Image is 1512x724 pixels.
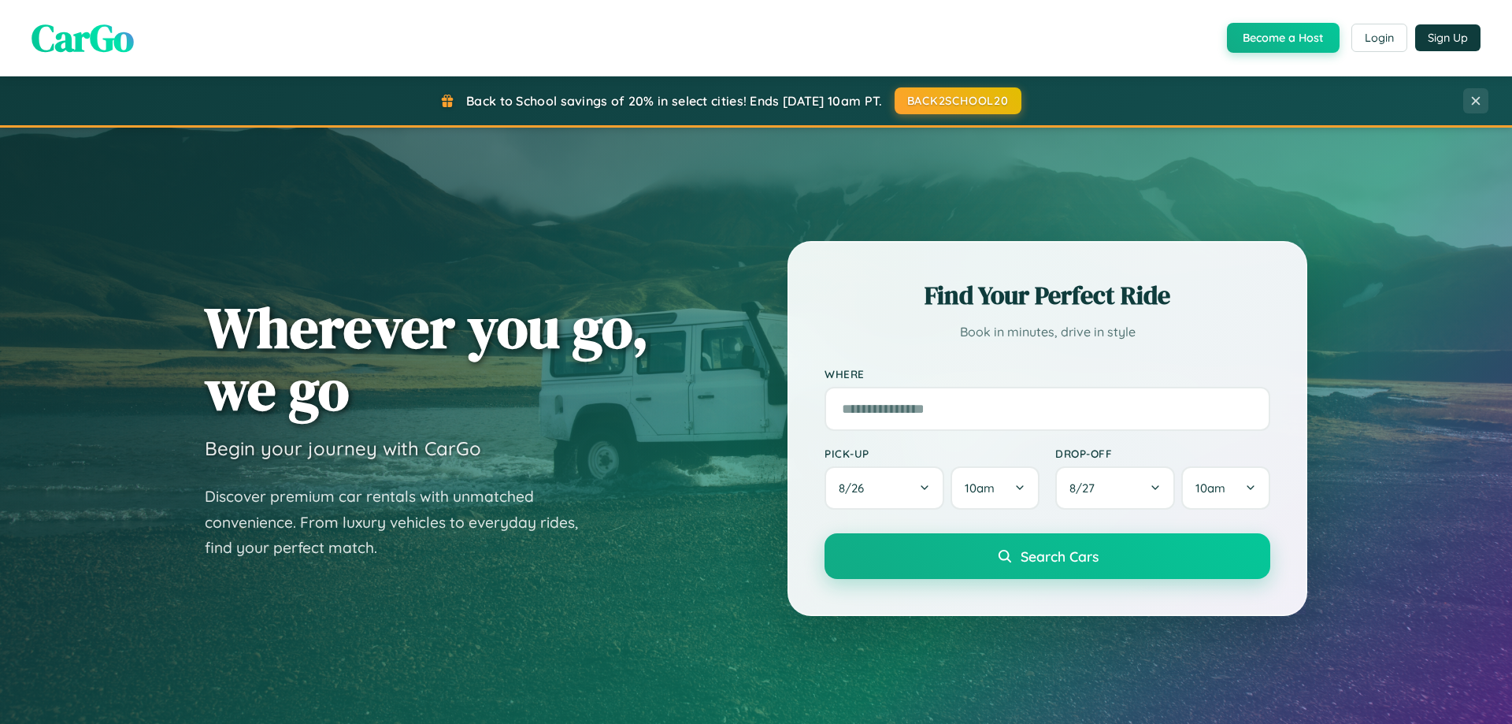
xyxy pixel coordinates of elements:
h2: Find Your Perfect Ride [825,278,1270,313]
h3: Begin your journey with CarGo [205,436,481,460]
button: Search Cars [825,533,1270,579]
button: Login [1351,24,1407,52]
span: Back to School savings of 20% in select cities! Ends [DATE] 10am PT. [466,93,882,109]
span: 8 / 27 [1069,481,1102,496]
label: Drop-off [1055,447,1270,460]
button: BACK2SCHOOL20 [895,87,1021,114]
p: Book in minutes, drive in style [825,321,1270,343]
button: 10am [951,466,1039,510]
h1: Wherever you go, we go [205,296,649,421]
span: 10am [965,481,995,496]
button: Sign Up [1415,24,1480,51]
button: 8/26 [825,466,944,510]
span: Search Cars [1021,548,1099,565]
span: 10am [1195,481,1225,496]
button: Become a Host [1227,23,1340,53]
label: Pick-up [825,447,1039,460]
button: 10am [1181,466,1270,510]
button: 8/27 [1055,466,1175,510]
span: CarGo [31,12,134,64]
p: Discover premium car rentals with unmatched convenience. From luxury vehicles to everyday rides, ... [205,484,598,561]
label: Where [825,367,1270,381]
span: 8 / 26 [839,481,872,496]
